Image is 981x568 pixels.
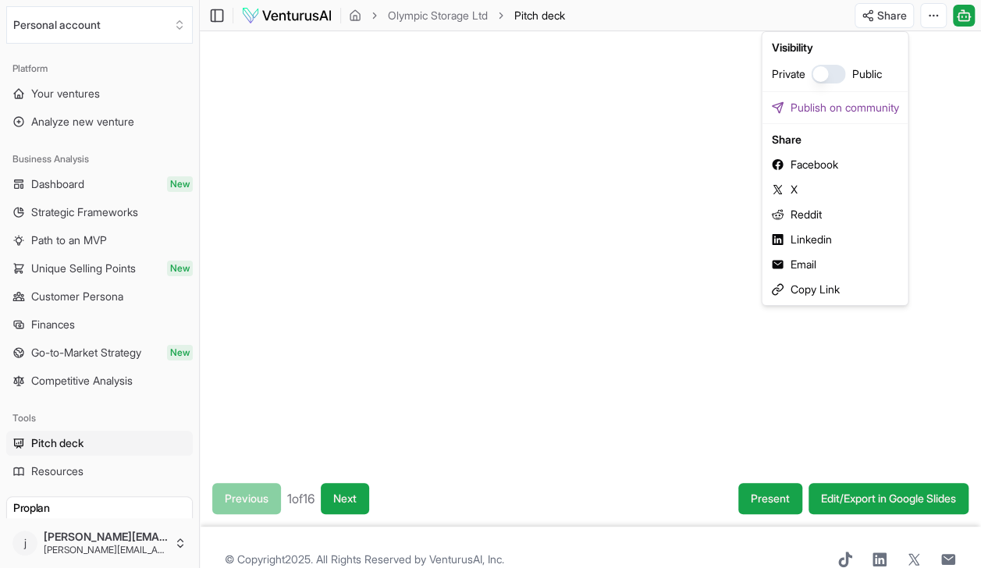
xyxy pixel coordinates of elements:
div: Share [765,127,905,152]
button: Linkedin [765,227,905,252]
span: Private [771,66,805,82]
button: Reddit [765,202,905,227]
a: Publish on community [765,95,905,120]
button: X [765,177,905,202]
button: Facebook [765,152,905,177]
div: Visibility [765,35,905,60]
span: Public [851,66,881,82]
button: Email [765,252,905,277]
div: Copy Link [765,277,905,302]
